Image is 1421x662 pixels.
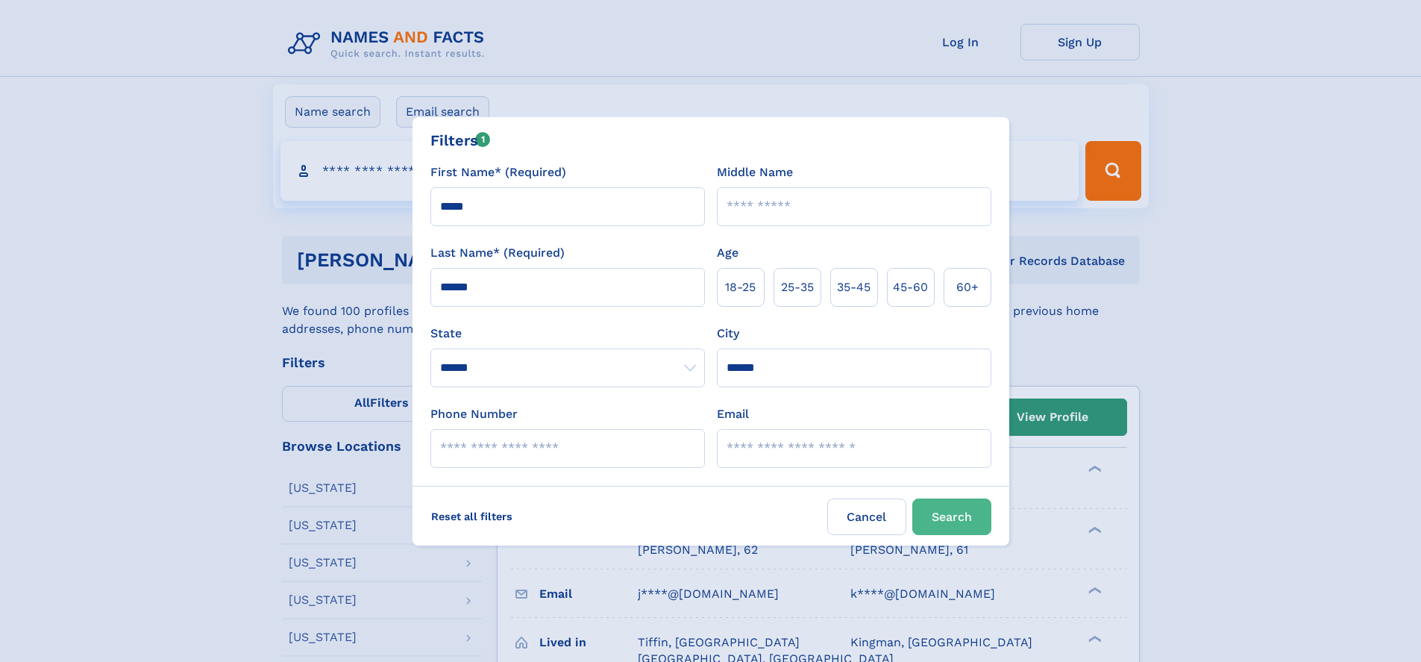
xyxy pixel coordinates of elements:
label: Reset all filters [421,499,522,534]
label: Email [717,405,749,423]
label: Age [717,244,738,262]
span: 25‑35 [781,278,814,296]
span: 45‑60 [893,278,928,296]
label: Cancel [827,499,906,535]
button: Search [912,499,991,535]
span: 35‑45 [837,278,871,296]
label: City [717,325,739,343]
span: 18‑25 [725,278,756,296]
label: First Name* (Required) [430,163,566,181]
label: Last Name* (Required) [430,244,565,262]
label: State [430,325,705,343]
div: Filters [430,129,491,152]
span: 60+ [956,278,979,296]
label: Middle Name [717,163,793,181]
label: Phone Number [430,405,518,423]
